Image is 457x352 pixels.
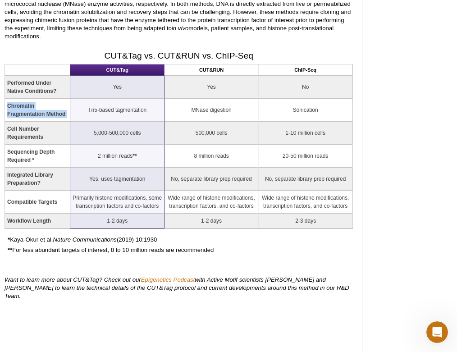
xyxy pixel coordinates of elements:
[141,276,195,283] a: Epigenetics Podcast
[165,191,259,214] td: Wide range of histone modifications, transcription factors, and co-factors
[259,191,353,214] td: Wide range of histone modifications, transcription factors, and co-factors
[7,80,56,94] strong: Performed Under Native Conditions?
[70,64,165,76] th: CUT&Tag
[172,25,188,32] em: in vivo
[165,64,259,76] th: CUT&RUN
[426,321,448,343] iframe: Intercom live chat
[53,236,116,243] em: Nature Communications
[165,168,259,191] td: No, separate library prep required
[70,122,165,145] td: 5,000-500,000 cells
[7,103,65,117] strong: Chromatin Fragmentation Method
[259,214,353,229] td: 2-3 days
[165,145,259,168] td: 8 million reads
[70,145,165,168] td: 2 million reads
[259,64,353,76] th: ChIP-Seq
[8,236,353,244] p: Kaya-Okur et al. (2019) 10:1930
[165,99,259,122] td: MNase digestion
[165,214,259,229] td: 1-2 days
[70,214,165,229] td: 1-2 days
[259,99,353,122] td: Sonication
[259,76,353,99] td: No
[7,199,57,205] strong: Compatible Targets
[7,126,43,140] strong: Cell Number Requirements
[5,276,349,299] em: Want to learn more about CUT&Tag? Check out our with Active Motif scientists [PERSON_NAME] and [P...
[7,149,55,163] strong: Sequencing Depth Required *
[165,122,259,145] td: 500,000 cells
[165,76,259,99] td: Yes
[70,76,165,99] td: Yes
[8,246,353,254] p: For less abundant targets of interest, 8 to 10 million reads are recommended
[7,218,51,224] strong: Workflow Length
[7,172,53,186] strong: Integrated Library Preparation?
[5,50,353,62] h2: CUT&Tag vs. CUT&RUN vs. ChIP-Seq
[70,99,165,122] td: Tn5-based tagmentation
[70,168,165,191] td: Yes, uses tagmentation
[259,122,353,145] td: 1-10 million cells
[259,145,353,168] td: 20-50 million reads
[259,168,353,191] td: No, separate library prep required
[70,191,165,214] td: Primarily histone modifications, some transcription factors and co-factors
